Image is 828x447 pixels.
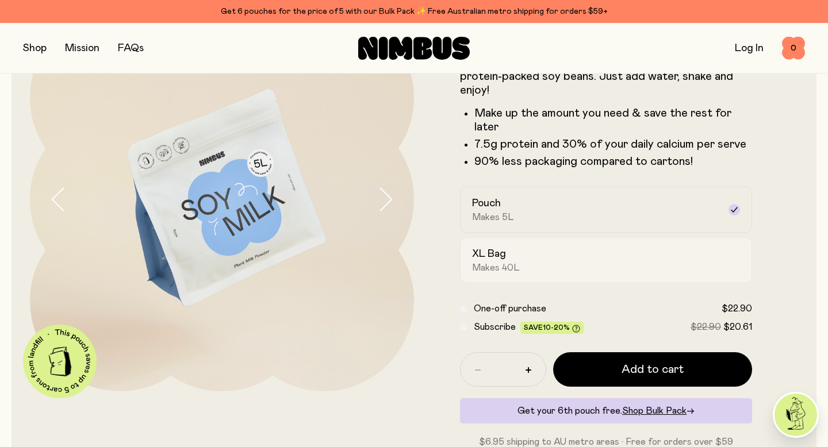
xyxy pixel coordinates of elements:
span: 10-20% [543,324,570,331]
span: Makes 40L [472,262,520,273]
h2: XL Bag [472,247,506,261]
a: Log In [735,43,764,53]
div: Get your 6th pouch free. [460,398,752,423]
li: Make up the amount you need & save the rest for later [474,106,752,134]
button: 0 [782,37,805,60]
h2: Pouch [472,196,501,210]
span: Add to cart [622,361,684,377]
span: $22.90 [722,304,752,313]
p: A smooth and creamy blend made with all-natural, protein-packed soy beans. Just add water, shake ... [460,56,752,97]
p: 90% less packaging compared to cartons! [474,155,752,168]
button: Add to cart [553,352,752,387]
span: One-off purchase [474,304,546,313]
li: 7.5g protein and 30% of your daily calcium per serve [474,137,752,151]
span: $20.61 [723,322,752,332]
a: Shop Bulk Pack→ [622,406,695,415]
div: Get 6 pouches for the price of 5 with our Bulk Pack ✨ Free Australian metro shipping for orders $59+ [23,5,805,18]
a: Mission [65,43,99,53]
span: Shop Bulk Pack [622,406,687,415]
a: FAQs [118,43,144,53]
span: Makes 5L [472,211,514,223]
span: $22.90 [691,322,721,332]
span: Subscribe [474,322,516,332]
span: Save [524,324,580,333]
img: agent [775,394,817,436]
